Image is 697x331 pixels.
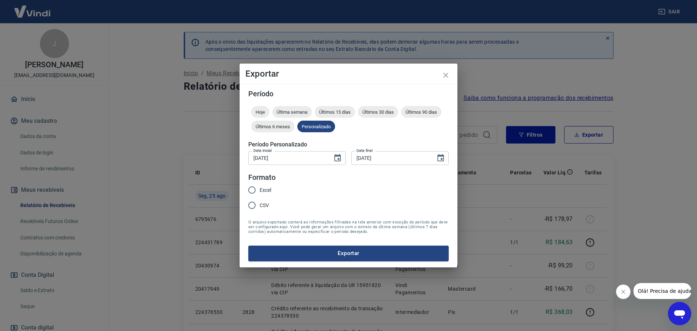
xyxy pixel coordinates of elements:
h4: Exportar [245,69,452,78]
div: Última semana [272,106,312,118]
span: Últimos 6 meses [251,124,294,129]
input: DD/MM/YYYY [351,151,431,165]
button: Choose date, selected date is 10 de ago de 2025 [330,151,345,165]
div: Últimos 6 meses [251,121,294,132]
button: Choose date, selected date is 25 de ago de 2025 [433,151,448,165]
span: Última semana [272,109,312,115]
button: close [437,66,455,84]
span: Hoje [251,109,269,115]
div: Hoje [251,106,269,118]
span: Últimos 30 dias [358,109,398,115]
iframe: Fechar mensagem [616,284,631,299]
label: Data final [356,148,373,153]
span: Últimos 90 dias [401,109,441,115]
iframe: Botão para abrir a janela de mensagens [668,302,691,325]
iframe: Mensagem da empresa [633,283,691,299]
div: Últimos 30 dias [358,106,398,118]
span: CSV [260,202,269,209]
button: Exportar [248,246,449,261]
span: Personalizado [297,124,335,129]
div: Últimos 90 dias [401,106,441,118]
label: Data inicial [253,148,272,153]
span: Últimos 15 dias [315,109,355,115]
div: Personalizado [297,121,335,132]
span: O arquivo exportado conterá as informações filtradas na tela anterior com exceção do período que ... [248,220,449,234]
span: Olá! Precisa de ajuda? [4,5,61,11]
div: Últimos 15 dias [315,106,355,118]
h5: Período [248,90,449,97]
h5: Período Personalizado [248,141,449,148]
input: DD/MM/YYYY [248,151,327,165]
span: Excel [260,186,271,194]
legend: Formato [248,172,276,183]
